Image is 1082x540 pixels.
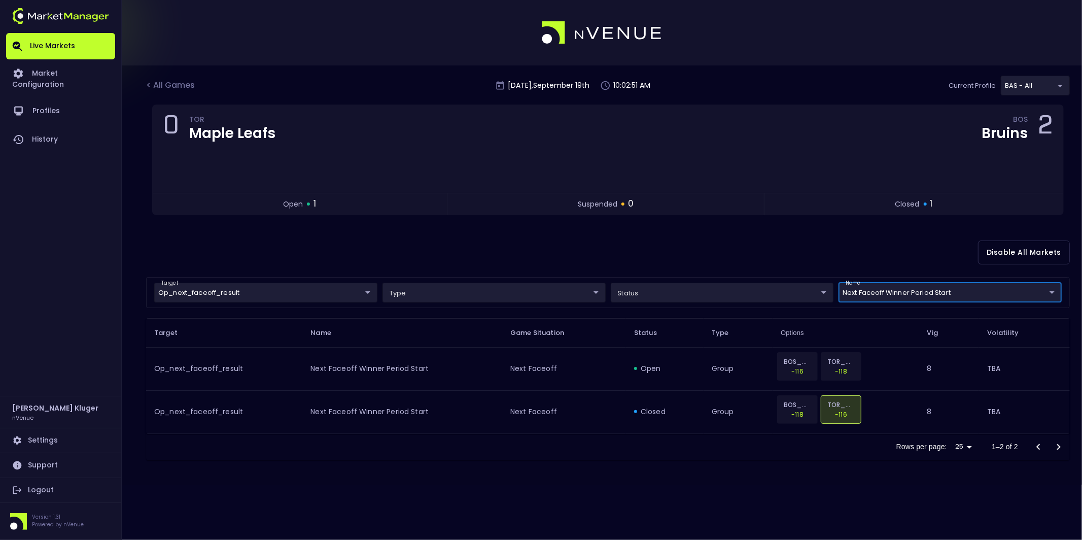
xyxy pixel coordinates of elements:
p: -118 [827,366,855,376]
td: group [704,347,773,390]
span: open [283,199,303,210]
a: Profiles [6,97,115,125]
span: Vig [927,328,951,338]
div: target [1001,76,1070,95]
h2: [PERSON_NAME] Kluger [12,402,98,414]
div: < All Games [146,79,197,92]
p: -116 [784,366,811,376]
img: logo [542,21,662,45]
div: target [382,283,606,302]
div: 2 [1038,113,1053,144]
span: Volatility [987,328,1032,338]
p: BOS_WIN [784,400,811,410]
td: Next Faceoff Winner Period Start [302,347,502,390]
span: Target [154,328,191,338]
h3: nVenue [12,414,33,421]
div: BOS [1013,117,1028,125]
p: -118 [784,410,811,419]
td: group [704,390,773,433]
span: 1 [930,197,933,211]
a: History [6,125,115,154]
a: Logout [6,478,115,502]
td: TBA [979,347,1070,390]
div: closed [634,407,695,417]
td: TBA [979,390,1070,433]
div: Maple Leafs [189,126,275,141]
p: 10:02:51 AM [614,80,651,91]
p: BOS_WIN [784,357,811,366]
span: 0 [628,197,634,211]
div: target [839,283,1062,302]
p: 1–2 of 2 [992,442,1018,452]
td: Next Faceoff [502,390,626,433]
span: Name [310,328,344,338]
span: Status [634,328,670,338]
td: Next Faceoff Winner Period Start [302,390,502,433]
div: target [154,283,377,302]
div: 25 [951,440,975,454]
th: Options [773,318,919,347]
p: Current Profile [949,81,996,91]
td: op_next_faceoff_result [146,347,302,390]
div: Bruins [982,126,1028,141]
label: target [161,280,178,287]
td: Next Faceoff [502,347,626,390]
td: 8 [919,347,979,390]
img: logo [12,8,109,24]
a: Support [6,453,115,478]
span: closed [895,199,920,210]
table: collapsible table [146,318,1070,434]
p: TOR_WIN [827,357,855,366]
button: Disable All Markets [978,241,1070,264]
label: name [846,280,861,287]
div: 0 [163,113,179,144]
a: Live Markets [6,33,115,59]
div: target [611,283,834,302]
p: -116 [827,410,855,419]
span: Game Situation [510,328,577,338]
span: 1 [313,197,316,211]
div: open [634,363,695,374]
td: op_next_faceoff_result [146,390,302,433]
span: Type [712,328,742,338]
a: Settings [6,428,115,453]
td: 8 [919,390,979,433]
div: Version 1.31Powered by nVenue [6,513,115,530]
p: Powered by nVenue [32,521,84,528]
p: [DATE] , September 19 th [508,80,590,91]
p: Version 1.31 [32,513,84,521]
p: TOR_WIN [827,400,855,410]
span: suspended [578,199,617,210]
a: Market Configuration [6,59,115,97]
div: TOR [189,117,275,125]
p: Rows per page: [896,442,947,452]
